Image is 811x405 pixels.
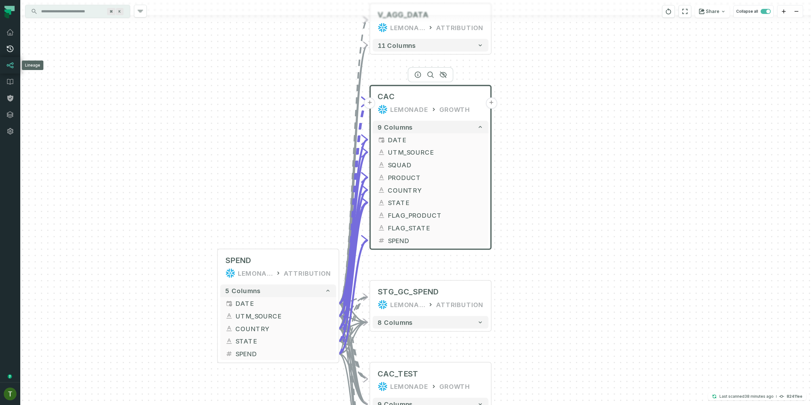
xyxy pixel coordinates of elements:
g: Edge from 41bb299049e5680a3012e718f29df7f7 to f86f41ee62ca82f176c289aa7bb686c9 [339,322,367,341]
button: zoom out [790,5,803,18]
button: Collapse all [733,5,774,18]
span: COUNTRY [388,185,483,195]
g: Edge from 41bb299049e5680a3012e718f29df7f7 to 132e369a53d1aeadf859b31b2cdb425a [339,140,367,304]
span: string [378,174,385,181]
span: Press ⌘ + K to focus the search bar [116,8,124,15]
button: SPEND [220,347,336,360]
span: SPEND [235,349,331,358]
button: COUNTRY [220,322,336,335]
span: STATE [388,198,483,207]
span: 5 columns [225,287,260,295]
button: Last scanned[DATE] 3:47:31 PM82411ee [708,393,806,400]
span: UTM_SOURCE [235,311,331,321]
g: Edge from 41bb299049e5680a3012e718f29df7f7 to 4d4bb8914e15abb73063082a2bd1b459 [339,341,367,379]
span: DATE [388,135,483,145]
span: string [378,211,385,219]
span: string [378,224,385,232]
g: Edge from 41bb299049e5680a3012e718f29df7f7 to 132e369a53d1aeadf859b31b2cdb425a [339,177,367,329]
button: SPEND [373,234,489,247]
button: DATE [220,297,336,310]
div: CAC_TEST [378,369,418,379]
button: zoom in [777,5,790,18]
span: SPEND [225,255,251,266]
div: LEMONADE [390,22,425,33]
button: DATE [373,133,489,146]
span: FLAG_STATE [388,223,483,233]
span: 8 columns [378,318,413,326]
button: COUNTRY [373,184,489,196]
div: GROWTH [439,104,470,114]
span: float [225,350,233,357]
button: Share [695,5,730,18]
span: DATE [235,299,331,308]
span: float [378,237,385,244]
button: PRODUCT [373,171,489,184]
span: string [378,199,385,206]
button: + [486,98,497,109]
span: string [225,312,233,320]
g: Edge from 41bb299049e5680a3012e718f29df7f7 to 132e369a53d1aeadf859b31b2cdb425a [339,190,367,329]
span: string [225,337,233,345]
span: 9 columns [378,123,413,131]
div: LEMONADE [238,268,273,278]
button: UTM_SOURCE [373,146,489,159]
span: SPEND [388,236,483,245]
span: string [378,186,385,194]
button: STATE [220,335,336,348]
span: Press ⌘ + K to focus the search bar [107,8,115,15]
g: Edge from 41bb299049e5680a3012e718f29df7f7 to 1180b2c0ead0a86329e1e9c71bd892c8 [339,45,367,354]
button: SQUAD [373,158,489,171]
button: FLAG_STATE [373,222,489,234]
relative-time: Sep 30, 2025, 3:47 PM GMT+3 [744,394,774,399]
div: ATTRIBUTION [436,22,483,33]
span: string [378,161,385,169]
div: Tooltip anchor [7,374,13,379]
span: string [378,148,385,156]
span: COUNTRY [235,324,331,333]
p: Last scanned [719,393,774,400]
span: STATE [235,337,331,346]
div: STG_GC_SPEND [378,287,439,297]
g: Edge from 41bb299049e5680a3012e718f29df7f7 to 132e369a53d1aeadf859b31b2cdb425a [339,241,367,354]
g: Edge from 41bb299049e5680a3012e718f29df7f7 to 132e369a53d1aeadf859b31b2cdb425a [339,202,367,328]
div: LEMONADE_DWH [390,299,425,310]
span: PRODUCT [388,173,483,182]
span: string [225,325,233,332]
span: 11 columns [378,42,416,49]
div: ATTRIBUTION [436,299,483,310]
div: GROWTH [439,382,470,392]
div: ATTRIBUTION [284,268,331,278]
div: Lineage [22,61,43,70]
span: SQUAD [388,160,483,170]
g: Edge from 41bb299049e5680a3012e718f29df7f7 to f86f41ee62ca82f176c289aa7bb686c9 [339,297,367,316]
div: LEMONADE [390,104,428,114]
span: UTM_SOURCE [388,147,483,157]
button: STATE [373,196,489,209]
g: Edge from 41bb299049e5680a3012e718f29df7f7 to 132e369a53d1aeadf859b31b2cdb425a [339,152,367,316]
button: UTM_SOURCE [220,310,336,322]
g: Edge from 41bb299049e5680a3012e718f29df7f7 to 4d4bb8914e15abb73063082a2bd1b459 [339,354,367,404]
button: FLAG_PRODUCT [373,209,489,222]
div: LEMONADE [390,382,428,392]
span: CAC [378,92,395,102]
h4: 82411ee [787,395,802,398]
button: + [364,98,375,109]
span: FLAG_PRODUCT [388,210,483,220]
span: date [225,299,233,307]
span: date [378,136,385,144]
img: avatar of Tomer Galun [4,388,16,400]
